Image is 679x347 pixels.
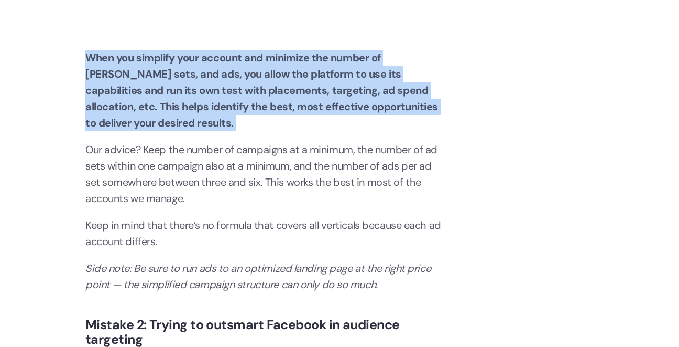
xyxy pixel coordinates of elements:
em: Side note: Be sure to run ads to an optimized landing page at the right price point — the simplif... [85,261,431,291]
p: ‍ [85,50,442,131]
p: Our advice? Keep the number of campaigns at a minimum, the number of ad sets within one campaign ... [85,142,442,207]
strong: When you simplify your account and minimize the number of [PERSON_NAME] sets, and ads, you allow ... [85,51,438,130]
p: Keep in mind that there’s no formula that covers all verticals because each ad account differs. [85,217,442,250]
p: ‍ [85,23,442,39]
p: ‍ [85,260,442,293]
